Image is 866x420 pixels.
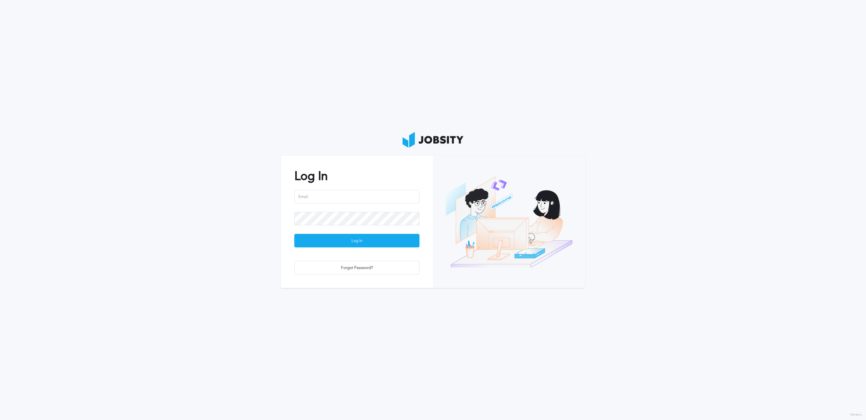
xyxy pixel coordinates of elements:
[294,169,419,183] h2: Log In
[850,413,863,417] label: Version:
[294,190,419,203] input: Email
[294,261,419,274] button: Forgot Password?
[295,234,419,248] div: Log In
[295,261,419,275] div: Forgot Password?
[294,234,419,247] button: Log In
